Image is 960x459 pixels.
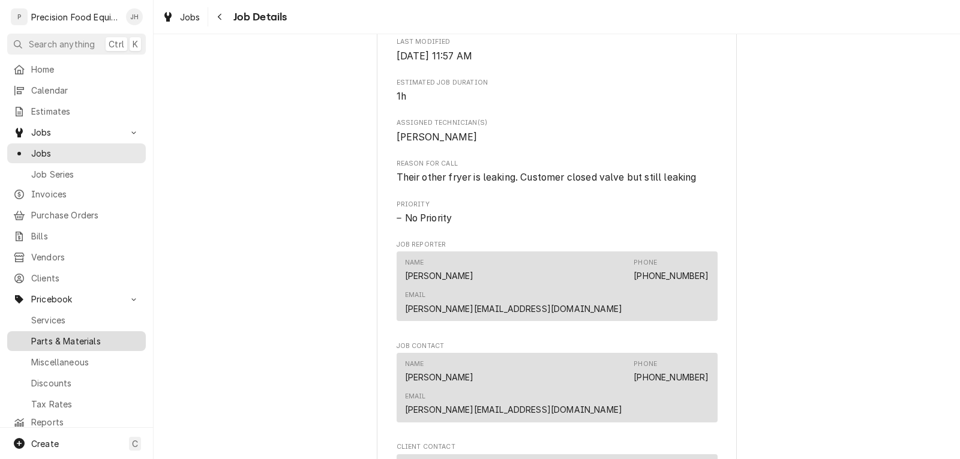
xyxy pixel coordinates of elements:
[31,126,122,139] span: Jobs
[7,122,146,142] a: Go to Jobs
[31,105,140,118] span: Estimates
[397,341,718,428] div: Job Contact
[405,304,623,314] a: [PERSON_NAME][EMAIL_ADDRESS][DOMAIN_NAME]
[634,258,709,282] div: Phone
[405,258,474,282] div: Name
[7,247,146,267] a: Vendors
[634,359,657,369] div: Phone
[132,437,138,450] span: C
[31,335,140,347] span: Parts & Materials
[405,392,426,401] div: Email
[397,130,718,145] span: Assigned Technician(s)
[397,78,718,104] div: Estimated Job Duration
[397,172,697,183] span: Their other fryer is leaking. Customer closed valve but still leaking
[405,359,424,369] div: Name
[7,268,146,288] a: Clients
[31,230,140,242] span: Bills
[7,101,146,121] a: Estimates
[7,352,146,372] a: Miscellaneous
[31,11,119,23] div: Precision Food Equipment LLC
[397,442,718,452] span: Client Contact
[397,353,718,428] div: Job Contact List
[397,240,718,250] span: Job Reporter
[7,164,146,184] a: Job Series
[31,251,140,263] span: Vendors
[31,209,140,221] span: Purchase Orders
[7,289,146,309] a: Go to Pricebook
[397,89,718,104] span: Estimated Job Duration
[397,170,718,185] span: Reason For Call
[397,159,718,185] div: Reason For Call
[7,331,146,351] a: Parts & Materials
[7,143,146,163] a: Jobs
[397,118,718,128] span: Assigned Technician(s)
[7,59,146,79] a: Home
[7,226,146,246] a: Bills
[31,272,140,284] span: Clients
[397,37,718,63] div: Last Modified
[405,290,426,300] div: Email
[31,416,140,428] span: Reports
[31,63,140,76] span: Home
[31,314,140,326] span: Services
[29,38,95,50] span: Search anything
[397,200,718,226] div: Priority
[31,377,140,389] span: Discounts
[634,271,709,281] a: [PHONE_NUMBER]
[405,404,623,415] a: [PERSON_NAME][EMAIL_ADDRESS][DOMAIN_NAME]
[7,34,146,55] button: Search anythingCtrlK
[397,200,718,209] span: Priority
[405,258,424,268] div: Name
[31,188,140,200] span: Invoices
[7,310,146,330] a: Services
[7,184,146,204] a: Invoices
[397,353,718,422] div: Contact
[405,290,623,314] div: Email
[397,251,718,326] div: Job Reporter List
[397,118,718,144] div: Assigned Technician(s)
[397,240,718,326] div: Job Reporter
[31,168,140,181] span: Job Series
[397,211,718,226] span: Priority
[31,84,140,97] span: Calendar
[405,269,474,282] div: [PERSON_NAME]
[31,398,140,410] span: Tax Rates
[31,293,122,305] span: Pricebook
[397,131,478,143] span: [PERSON_NAME]
[7,205,146,225] a: Purchase Orders
[397,251,718,321] div: Contact
[7,80,146,100] a: Calendar
[405,392,623,416] div: Email
[180,11,200,23] span: Jobs
[397,78,718,88] span: Estimated Job Duration
[397,211,718,226] div: No Priority
[405,359,474,383] div: Name
[397,50,472,62] span: [DATE] 11:57 AM
[634,359,709,383] div: Phone
[397,341,718,351] span: Job Contact
[31,356,140,368] span: Miscellaneous
[634,258,657,268] div: Phone
[133,38,138,50] span: K
[31,147,140,160] span: Jobs
[7,373,146,393] a: Discounts
[157,7,205,27] a: Jobs
[11,8,28,25] div: P
[405,371,474,383] div: [PERSON_NAME]
[7,394,146,414] a: Tax Rates
[126,8,143,25] div: Jason Hertel's Avatar
[109,38,124,50] span: Ctrl
[397,159,718,169] span: Reason For Call
[31,439,59,449] span: Create
[126,8,143,25] div: JH
[7,412,146,432] a: Reports
[211,7,230,26] button: Navigate back
[634,372,709,382] a: [PHONE_NUMBER]
[230,9,287,25] span: Job Details
[397,37,718,47] span: Last Modified
[397,49,718,64] span: Last Modified
[397,91,406,102] span: 1h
